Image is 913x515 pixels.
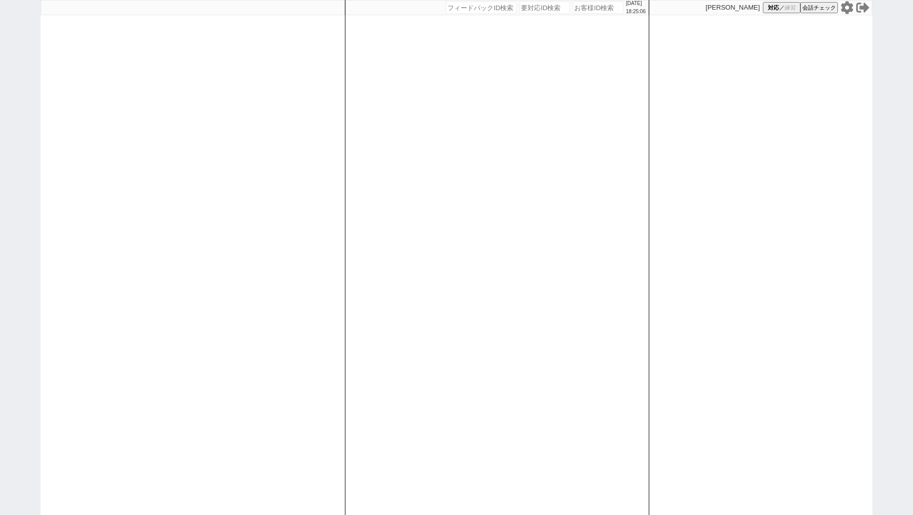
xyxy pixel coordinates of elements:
span: 会話チェック [802,4,836,12]
input: 要対応ID検索 [519,2,570,14]
p: 18:25:06 [626,8,646,16]
input: フィードバックID検索 [446,2,517,14]
button: 対応／練習 [763,2,800,13]
p: [PERSON_NAME] [706,4,760,12]
span: 練習 [785,4,796,12]
button: 会話チェック [800,2,838,13]
input: お客様ID検索 [573,2,623,14]
span: 対応 [768,4,779,12]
